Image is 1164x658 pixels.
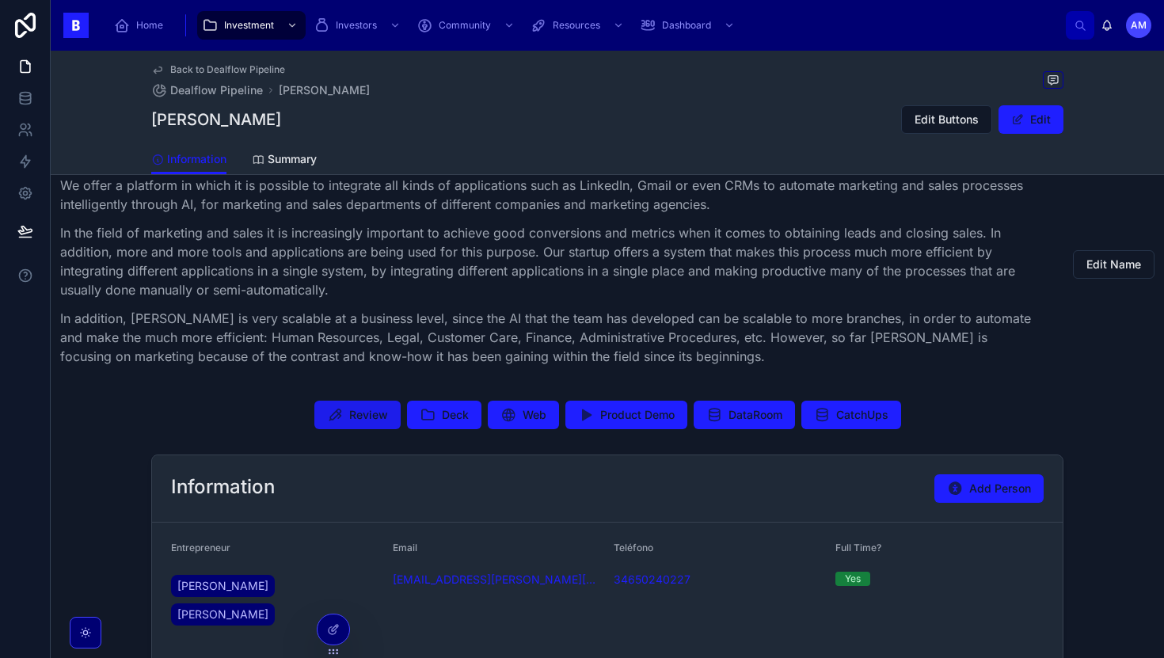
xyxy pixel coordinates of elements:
p: We offer a platform in which it is possible to integrate all kinds of applications such as Linked... [60,176,1036,214]
span: Investment [224,19,274,32]
a: Investment [197,11,306,40]
button: Review [314,401,401,429]
span: Email [393,542,417,553]
button: Deck [407,401,481,429]
button: CatchUps [801,401,901,429]
div: scrollable content [101,8,1066,43]
span: Investors [336,19,377,32]
span: Community [439,19,491,32]
a: [PERSON_NAME] [171,575,275,597]
span: Web [523,407,546,423]
button: Edit [999,105,1063,134]
a: Home [109,11,174,40]
span: Review [349,407,388,423]
p: In the field of marketing and sales it is increasingly important to achieve good conversions and ... [60,223,1036,299]
h1: [PERSON_NAME] [151,108,281,131]
button: DataRoom [694,401,795,429]
span: Teléfono [614,542,653,553]
span: AM [1131,19,1147,32]
span: Deck [442,407,469,423]
span: Entrepreneur [171,542,230,553]
button: Edit Buttons [901,105,992,134]
span: Back to Dealflow Pipeline [170,63,285,76]
p: In addition, [PERSON_NAME] is very scalable at a business level, since the AI that the team has d... [60,309,1036,366]
span: Edit Name [1086,257,1141,272]
span: Dealflow Pipeline [170,82,263,98]
button: Web [488,401,559,429]
span: CatchUps [836,407,888,423]
button: Product Demo [565,401,687,429]
a: Information [151,145,226,175]
div: Yes [845,572,861,586]
span: Add Person [969,481,1031,496]
a: 34650240227 [614,572,690,588]
span: DataRoom [728,407,782,423]
a: Resources [526,11,632,40]
h2: Information [171,474,275,500]
a: Dealflow Pipeline [151,82,263,98]
a: Community [412,11,523,40]
span: Home [136,19,163,32]
a: [EMAIL_ADDRESS][PERSON_NAME][DOMAIN_NAME] [393,572,602,588]
span: Edit Buttons [915,112,979,127]
img: App logo [63,13,89,38]
button: Edit Name [1073,250,1154,279]
span: [PERSON_NAME] [177,607,268,622]
button: Add Person [934,474,1044,503]
span: [PERSON_NAME] [177,578,268,594]
a: [PERSON_NAME] [279,82,370,98]
a: Summary [252,145,317,177]
a: Back to Dealflow Pipeline [151,63,285,76]
a: [PERSON_NAME] [171,603,275,626]
span: Summary [268,151,317,167]
a: Dashboard [635,11,743,40]
a: Investors [309,11,409,40]
span: Product Demo [600,407,675,423]
span: Dashboard [662,19,711,32]
span: Information [167,151,226,167]
span: Full Time? [835,542,881,553]
span: Resources [553,19,600,32]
